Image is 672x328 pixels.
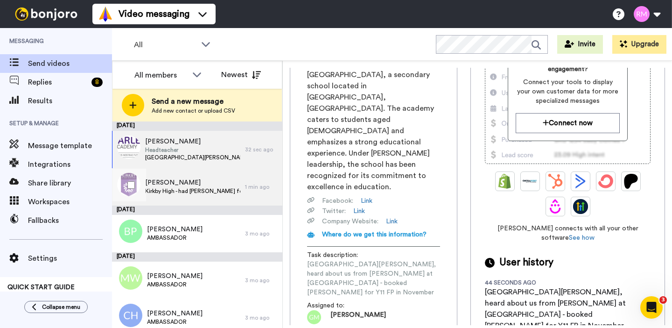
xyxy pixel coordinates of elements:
[117,135,140,159] img: c642d142-213d-4dad-9bfb-7cdf8fd93319.png
[152,107,235,114] span: Add new contact or upload CSV
[28,215,112,226] span: Fallbacks
[112,121,282,131] div: [DATE]
[28,253,112,264] span: Settings
[134,70,188,81] div: All members
[307,250,372,260] span: Task description :
[307,260,440,297] span: [GEOGRAPHIC_DATA][PERSON_NAME], heard about us from [PERSON_NAME] at [GEOGRAPHIC_DATA] - booked [...
[145,146,240,154] span: Headteacher
[499,256,553,270] span: User history
[147,318,203,326] span: AMBASSADOR
[7,284,75,291] span: QUICK START GUIDE
[485,224,651,242] span: [PERSON_NAME] connects with all your other software
[28,77,88,88] span: Replies
[147,281,203,288] span: AMBASSADOR
[147,271,203,281] span: [PERSON_NAME]
[119,266,142,290] img: mw.png
[573,174,588,189] img: ActiveCampaign
[307,310,321,324] img: gm.png
[112,206,282,215] div: [DATE]
[485,279,546,286] div: 44 seconds ago
[28,95,112,107] span: Results
[523,174,538,189] img: Ontraport
[112,252,282,262] div: [DATE]
[612,35,666,54] button: Upgrade
[119,304,142,327] img: ch.png
[147,234,203,242] span: AMBASSADOR
[245,146,278,153] div: 32 sec ago
[245,277,278,284] div: 3 mo ago
[245,314,278,321] div: 3 mo ago
[42,303,80,311] span: Collapse menu
[145,187,240,195] span: Kirkby High - had [PERSON_NAME] for Y11 FP [DATE], come back to us and booked [PERSON_NAME] again...
[24,301,88,313] button: Collapse menu
[640,296,663,319] iframe: Intercom live chat
[516,78,620,106] span: Connect your tools to display your own customer data for more specialized messages
[598,174,613,189] img: ConvertKit
[28,178,112,189] span: Share library
[28,58,112,69] span: Send videos
[28,159,112,170] span: Integrations
[134,39,196,50] span: All
[147,309,203,318] span: [PERSON_NAME]
[573,199,588,214] img: GoHighLevel
[147,225,203,234] span: [PERSON_NAME]
[548,199,563,214] img: Drip
[245,183,278,191] div: 1 min ago
[386,217,398,226] a: Link
[322,196,353,206] span: Facebook :
[548,174,563,189] img: Hubspot
[307,301,372,310] span: Assigned to:
[322,207,346,216] span: Twitter :
[322,231,427,238] span: Where do we get this information?
[11,7,81,21] img: bj-logo-header-white.svg
[28,140,112,151] span: Message template
[307,47,440,193] span: [PERSON_NAME] serves as the Headteacher of [PERSON_NAME][GEOGRAPHIC_DATA], a secondary school loc...
[152,96,235,107] span: Send a new message
[557,35,603,54] button: Invite
[659,296,667,304] span: 3
[98,7,113,21] img: vm-color.svg
[623,174,638,189] img: Patreon
[119,220,142,243] img: bp.png
[361,196,372,206] a: Link
[145,154,240,161] span: [GEOGRAPHIC_DATA][PERSON_NAME], heard about us from [PERSON_NAME] at [GEOGRAPHIC_DATA] - booked [...
[322,217,378,226] span: Company Website :
[497,174,512,189] img: Shopify
[245,230,278,237] div: 3 mo ago
[516,113,620,133] button: Connect now
[119,7,189,21] span: Video messaging
[214,65,268,84] button: Newest
[145,178,240,187] span: [PERSON_NAME]
[353,207,365,216] a: Link
[28,196,112,207] span: Workspaces
[91,78,103,87] div: 8
[330,310,386,324] span: [PERSON_NAME]
[569,235,595,241] a: See how
[145,137,240,146] span: [PERSON_NAME]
